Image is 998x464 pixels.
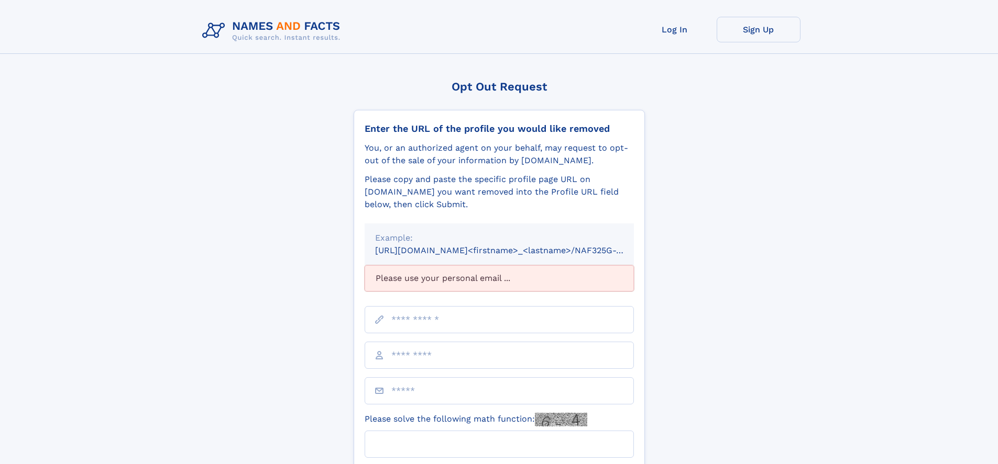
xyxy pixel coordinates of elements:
div: Please use your personal email ... [365,265,634,291]
a: Sign Up [717,17,800,42]
div: Enter the URL of the profile you would like removed [365,123,634,134]
small: [URL][DOMAIN_NAME]<firstname>_<lastname>/NAF325G-xxxxxxxx [375,245,654,255]
div: You, or an authorized agent on your behalf, may request to opt-out of the sale of your informatio... [365,142,634,167]
div: Please copy and paste the specific profile page URL on [DOMAIN_NAME] you want removed into the Pr... [365,173,634,211]
label: Please solve the following math function: [365,413,587,426]
a: Log In [633,17,717,42]
div: Example: [375,232,623,244]
img: Logo Names and Facts [198,17,349,45]
div: Opt Out Request [354,80,645,93]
